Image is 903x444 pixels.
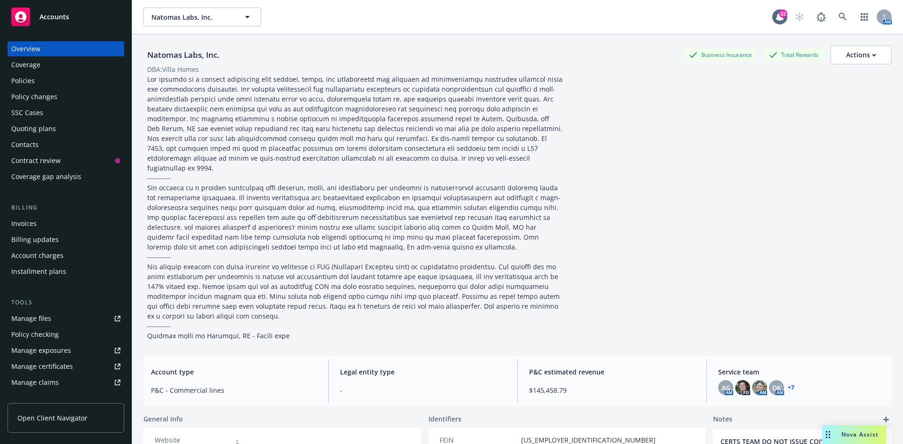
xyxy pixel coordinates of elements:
div: Manage files [11,311,51,326]
span: $145,458.79 [529,385,695,395]
a: Overview [8,41,124,56]
button: Nova Assist [822,425,886,444]
a: Installment plans [8,264,124,279]
button: Natomas Labs, Inc. [143,8,261,26]
span: Legal entity type [340,367,506,377]
a: Policies [8,73,124,88]
div: Account charges [11,248,63,263]
div: Actions [846,46,876,64]
div: Contacts [11,137,39,152]
div: Manage BORs [11,391,55,406]
a: Report a Bug [812,8,831,26]
a: Manage certificates [8,359,124,374]
a: Start snowing [790,8,809,26]
span: Identifiers [428,414,461,424]
a: Accounts [8,4,124,30]
a: Invoices [8,216,124,231]
div: Quoting plans [11,121,56,136]
div: Invoices [11,216,37,231]
div: Manage claims [11,375,59,390]
span: AG [721,383,730,393]
span: Natomas Labs, Inc. [151,12,233,22]
div: Policy changes [11,89,57,104]
div: Manage exposures [11,343,71,358]
span: Account type [151,367,317,377]
span: Nova Assist [841,430,879,438]
a: Switch app [855,8,874,26]
a: Manage BORs [8,391,124,406]
a: Manage exposures [8,343,124,358]
span: P&C - Commercial lines [151,385,317,395]
div: Billing [8,203,124,212]
a: +7 [788,385,794,390]
a: Quoting plans [8,121,124,136]
div: Policies [11,73,35,88]
span: DK [772,383,781,393]
a: Contacts [8,137,124,152]
a: Manage files [8,311,124,326]
span: P&C estimated revenue [529,367,695,377]
div: DBA: Villa Homes [147,64,199,74]
div: Manage certificates [11,359,73,374]
a: Contract review [8,153,124,168]
a: Coverage [8,57,124,72]
div: Coverage [11,57,40,72]
a: SSC Cases [8,105,124,120]
a: add [880,414,892,425]
img: photo [735,380,750,395]
div: Drag to move [822,425,834,444]
div: Contract review [11,153,61,168]
img: photo [752,380,767,395]
a: Policy changes [8,89,124,104]
div: Policy checking [11,327,59,342]
div: Natomas Labs, Inc. [143,49,223,61]
div: 22 [779,9,787,18]
span: Lor ipsumdo si a consect adipiscing elit seddoei, tempo, inc utlaboreetd mag aliquaen ad minimven... [147,75,564,340]
span: Notes [713,414,732,425]
a: Search [833,8,852,26]
button: Actions [831,46,892,64]
div: Billing updates [11,232,59,247]
a: Policy checking [8,327,124,342]
span: - [340,385,506,395]
span: Accounts [40,13,69,21]
a: Manage claims [8,375,124,390]
div: Coverage gap analysis [11,169,81,184]
div: SSC Cases [11,105,43,120]
div: Installment plans [11,264,66,279]
span: General info [143,414,183,424]
a: Coverage gap analysis [8,169,124,184]
a: Account charges [8,248,124,263]
span: Service team [718,367,884,377]
div: Tools [8,298,124,307]
div: Total Rewards [764,49,823,61]
div: Overview [11,41,40,56]
div: Business Insurance [684,49,757,61]
span: Open Client Navigator [17,413,87,423]
a: Billing updates [8,232,124,247]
